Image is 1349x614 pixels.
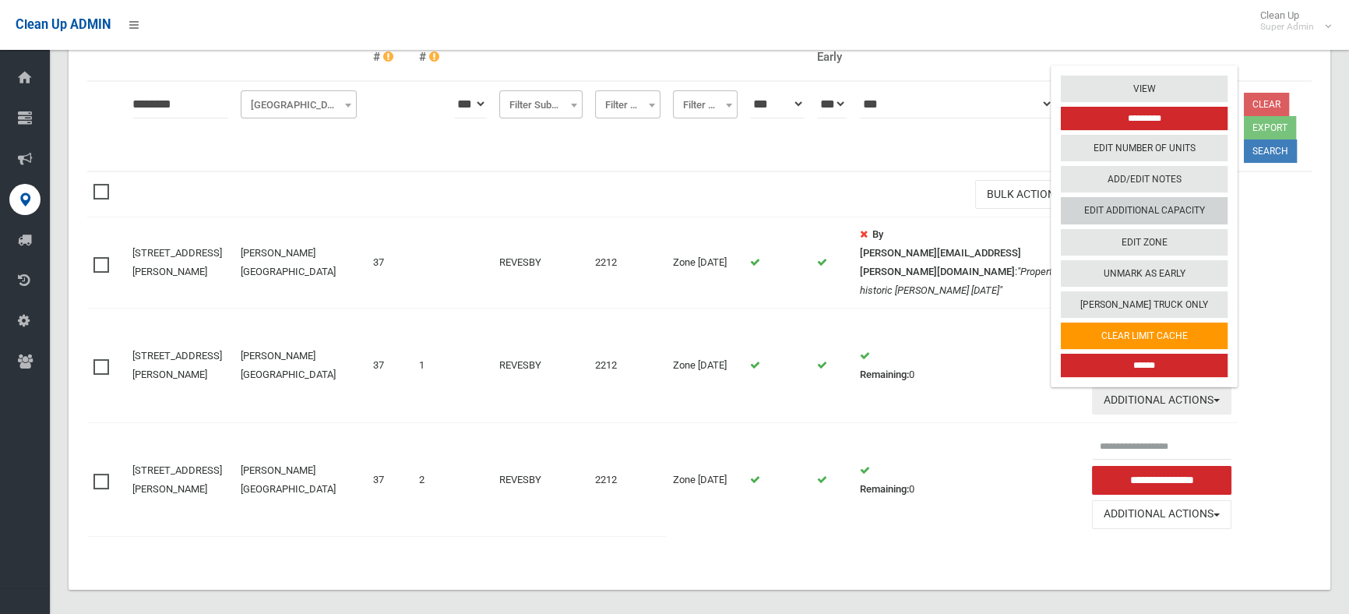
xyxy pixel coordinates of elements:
[493,309,589,423] td: REVESBY
[234,423,367,537] td: [PERSON_NAME][GEOGRAPHIC_DATA]
[234,217,367,309] td: [PERSON_NAME][GEOGRAPHIC_DATA]
[667,217,743,309] td: Zone [DATE]
[419,37,442,63] h4: Unit #
[413,309,448,423] td: 1
[860,483,909,495] strong: Remaining:
[589,217,667,309] td: 2212
[589,423,667,537] td: 2212
[673,37,737,51] h4: Zone
[1061,291,1227,318] a: [PERSON_NAME] Truck Only
[413,423,448,537] td: 2
[499,90,583,118] span: Filter Suburb
[667,423,743,537] td: Zone [DATE]
[1061,260,1227,287] a: Unmark As Early
[1244,37,1305,51] h4: Actions
[854,309,1086,423] td: 0
[677,94,733,116] span: Filter Zone
[589,309,667,423] td: 2212
[245,94,353,116] span: Filter Street
[975,180,1080,209] button: Bulk Actions
[132,464,222,495] a: [STREET_ADDRESS][PERSON_NAME]
[1061,166,1227,192] a: Add/Edit Notes
[854,423,1086,537] td: 0
[454,37,487,51] h4: MUD?
[667,309,743,423] td: Zone [DATE]
[493,217,589,309] td: REVESBY
[1061,135,1227,161] a: Edit Number of Units
[750,37,805,51] h4: Confirmed
[1092,500,1231,529] button: Additional Actions
[854,217,1086,309] td: :
[673,90,737,118] span: Filter Zone
[367,309,412,423] td: 37
[373,37,406,63] h4: Street #
[1061,229,1227,256] a: Edit Zone
[1244,116,1296,139] button: Export
[595,90,661,118] span: Filter Postcode
[1244,93,1289,116] a: Clear
[860,37,1080,51] h4: Allowed
[1252,9,1330,33] span: Clean Up
[599,94,657,116] span: Filter Postcode
[367,423,412,537] td: 37
[1061,76,1227,102] a: View
[1092,386,1231,415] button: Additional Actions
[16,17,111,32] span: Clean Up ADMIN
[503,94,579,116] span: Filter Suburb
[493,423,589,537] td: REVESBY
[1061,323,1227,349] a: Clear Limit Cache
[1092,37,1231,51] h4: Per Page
[234,309,367,423] td: [PERSON_NAME][GEOGRAPHIC_DATA]
[595,37,661,51] h4: Postcode
[817,37,847,63] h4: Is Early
[367,217,412,309] td: 37
[132,350,222,380] a: [STREET_ADDRESS][PERSON_NAME]
[241,37,361,51] h4: Street
[499,37,583,51] h4: Suburb
[860,228,1021,277] strong: By [PERSON_NAME][EMAIL_ADDRESS][PERSON_NAME][DOMAIN_NAME]
[132,37,228,51] h4: Address
[1061,198,1227,224] a: Edit Additional Capacity
[241,90,357,118] span: Filter Street
[1260,21,1314,33] small: Super Admin
[1244,139,1297,163] button: Search
[132,247,222,277] a: [STREET_ADDRESS][PERSON_NAME]
[860,369,909,380] strong: Remaining:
